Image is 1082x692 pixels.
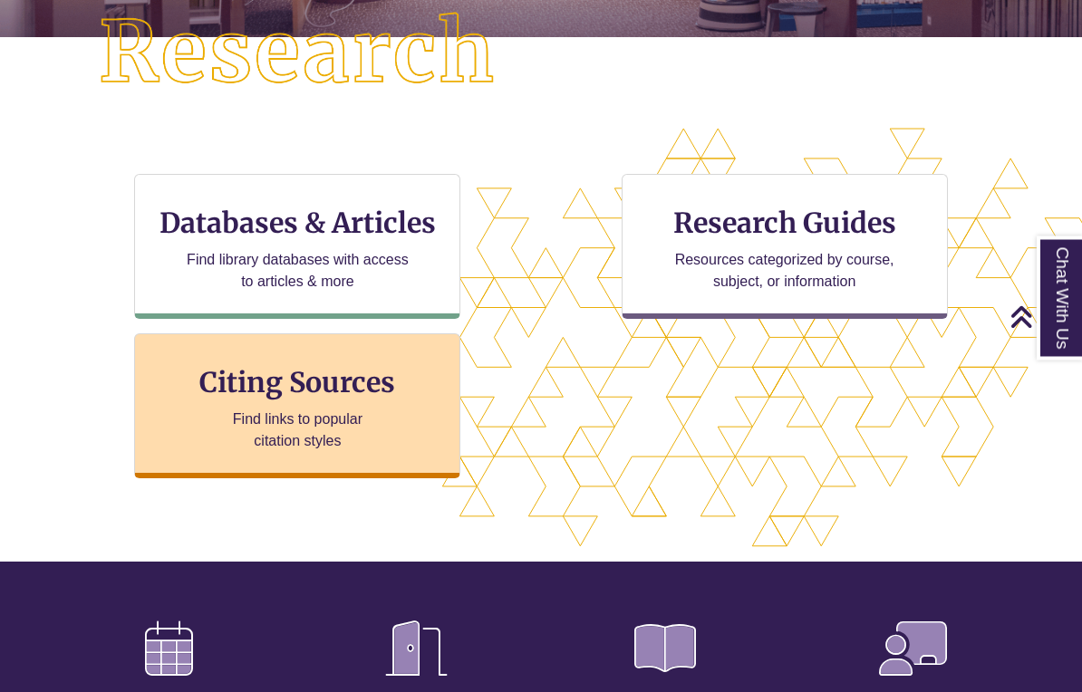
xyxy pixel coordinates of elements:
p: Find library databases with access to articles & more [179,250,416,293]
h3: Citing Sources [188,366,409,400]
h3: Databases & Articles [150,207,445,241]
p: Find links to popular citation styles [209,409,386,453]
a: Databases & Articles Find library databases with access to articles & more [134,175,460,320]
h3: Research Guides [637,207,932,241]
a: Research Guides Resources categorized by course, subject, or information [622,175,948,320]
a: Back to Top [1010,304,1077,329]
a: Citing Sources Find links to popular citation styles [134,334,460,479]
p: Resources categorized by course, subject, or information [666,250,903,293]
